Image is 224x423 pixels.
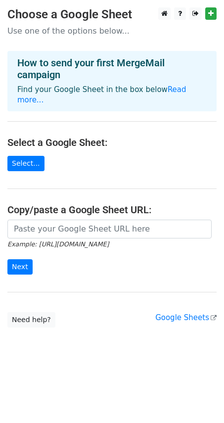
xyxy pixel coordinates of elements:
h4: Copy/paste a Google Sheet URL: [7,204,217,216]
a: Read more... [17,85,186,104]
a: Select... [7,156,45,171]
h4: How to send your first MergeMail campaign [17,57,207,81]
h4: Select a Google Sheet: [7,137,217,148]
p: Use one of the options below... [7,26,217,36]
h3: Choose a Google Sheet [7,7,217,22]
input: Paste your Google Sheet URL here [7,220,212,238]
input: Next [7,259,33,275]
a: Google Sheets [155,313,217,322]
p: Find your Google Sheet in the box below [17,85,207,105]
a: Need help? [7,312,55,328]
small: Example: [URL][DOMAIN_NAME] [7,240,109,248]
